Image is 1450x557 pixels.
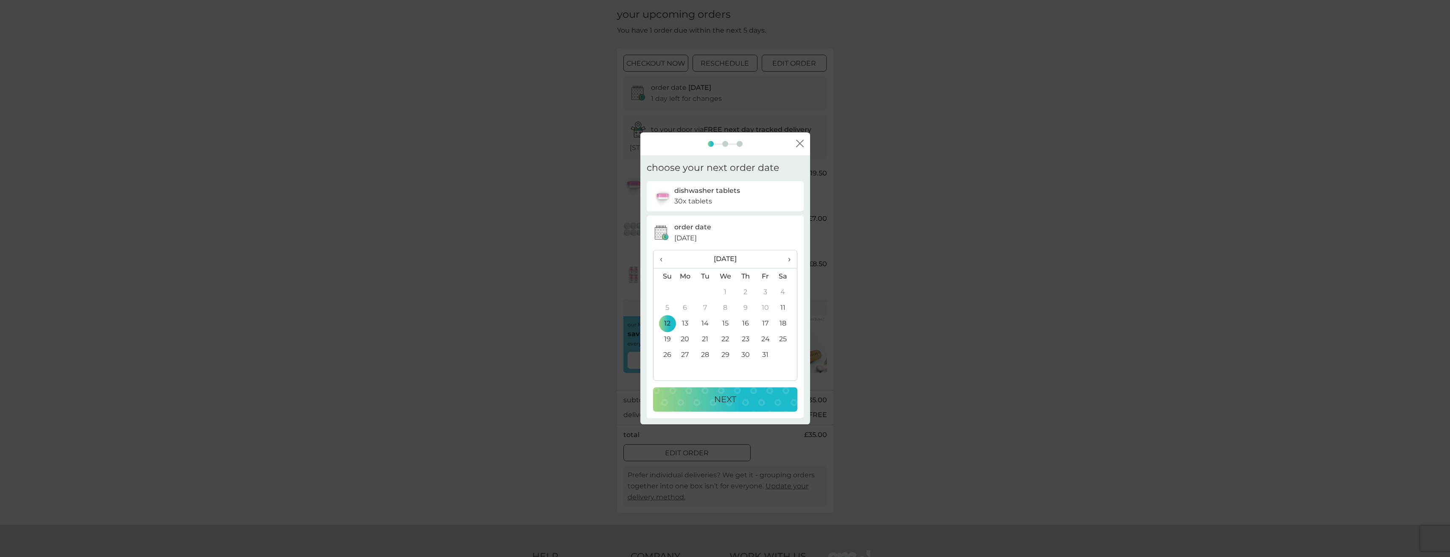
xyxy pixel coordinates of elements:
[660,251,669,268] span: ‹
[653,316,675,331] td: 12
[674,185,740,196] p: dishwasher tablets
[775,268,797,284] th: Sa
[695,347,715,363] td: 28
[755,316,775,331] td: 17
[675,251,776,269] th: [DATE]
[755,300,775,316] td: 10
[755,331,775,347] td: 24
[735,316,755,331] td: 16
[674,222,711,233] p: order date
[715,268,735,284] th: We
[715,331,735,347] td: 22
[782,251,790,268] span: ›
[695,300,715,316] td: 7
[735,268,755,284] th: Th
[755,268,775,284] th: Fr
[675,268,696,284] th: Mo
[695,268,715,284] th: Tu
[715,347,735,363] td: 29
[735,331,755,347] td: 23
[714,393,736,407] p: NEXT
[715,316,735,331] td: 15
[755,284,775,300] td: 3
[715,300,735,316] td: 8
[695,316,715,331] td: 14
[675,347,696,363] td: 27
[695,331,715,347] td: 21
[735,347,755,363] td: 30
[735,300,755,316] td: 9
[653,347,675,363] td: 26
[647,162,779,175] h2: choose your next order date
[775,316,797,331] td: 18
[653,187,672,206] img: dishwasher tablets
[653,268,675,284] th: Su
[675,316,696,331] td: 13
[735,284,755,300] td: 2
[775,300,797,316] td: 11
[796,139,804,148] button: close
[653,331,675,347] td: 19
[775,284,797,300] td: 4
[675,300,696,316] td: 6
[675,331,696,347] td: 20
[755,347,775,363] td: 31
[674,196,712,207] p: 30x tablets
[653,387,797,412] button: NEXT
[775,331,797,347] td: 25
[653,300,675,316] td: 5
[674,233,697,244] span: [DATE]
[715,284,735,300] td: 1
